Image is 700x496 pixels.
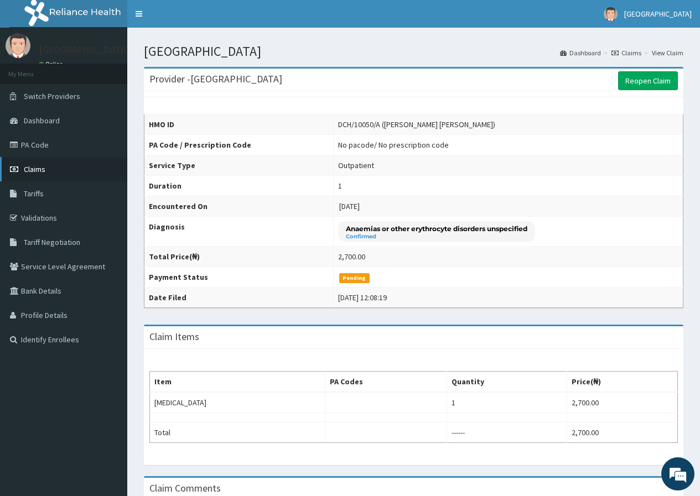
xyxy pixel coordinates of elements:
[338,251,365,262] div: 2,700.00
[144,114,334,135] th: HMO ID
[149,483,221,493] h3: Claim Comments
[64,139,153,251] span: We're online!
[144,155,334,176] th: Service Type
[144,267,334,288] th: Payment Status
[149,74,282,84] h3: Provider - [GEOGRAPHIC_DATA]
[447,372,567,393] th: Quantity
[6,302,211,341] textarea: Type your message and hit 'Enter'
[144,196,334,217] th: Encountered On
[346,224,527,233] p: Anaemias or other erythrocyte disorders unspecified
[24,116,60,126] span: Dashboard
[611,48,641,58] a: Claims
[618,71,678,90] a: Reopen Claim
[567,422,678,443] td: 2,700.00
[24,189,44,199] span: Tariffs
[150,422,325,443] td: Total
[144,135,334,155] th: PA Code / Prescription Code
[339,201,360,211] span: [DATE]
[24,91,80,101] span: Switch Providers
[39,60,65,68] a: Online
[339,273,370,283] span: Pending
[447,392,567,413] td: 1
[652,48,683,58] a: View Claim
[144,44,683,59] h1: [GEOGRAPHIC_DATA]
[567,392,678,413] td: 2,700.00
[144,288,334,308] th: Date Filed
[24,164,45,174] span: Claims
[447,422,567,443] td: ------
[150,392,325,413] td: [MEDICAL_DATA]
[182,6,208,32] div: Minimize live chat window
[338,180,342,191] div: 1
[39,45,130,55] p: [GEOGRAPHIC_DATA]
[560,48,601,58] a: Dashboard
[149,332,199,342] h3: Claim Items
[346,234,527,239] small: Confirmed
[338,292,387,303] div: [DATE] 12:08:19
[567,372,678,393] th: Price(₦)
[338,139,449,150] div: No pacode / No prescription code
[144,176,334,196] th: Duration
[144,247,334,267] th: Total Price(₦)
[24,237,80,247] span: Tariff Negotiation
[338,160,374,171] div: Outpatient
[20,55,45,83] img: d_794563401_company_1708531726252_794563401
[58,62,186,76] div: Chat with us now
[624,9,692,19] span: [GEOGRAPHIC_DATA]
[325,372,447,393] th: PA Codes
[150,372,325,393] th: Item
[144,217,334,247] th: Diagnosis
[338,119,495,130] div: DCH/10050/A ([PERSON_NAME] [PERSON_NAME])
[604,7,618,21] img: User Image
[6,33,30,58] img: User Image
